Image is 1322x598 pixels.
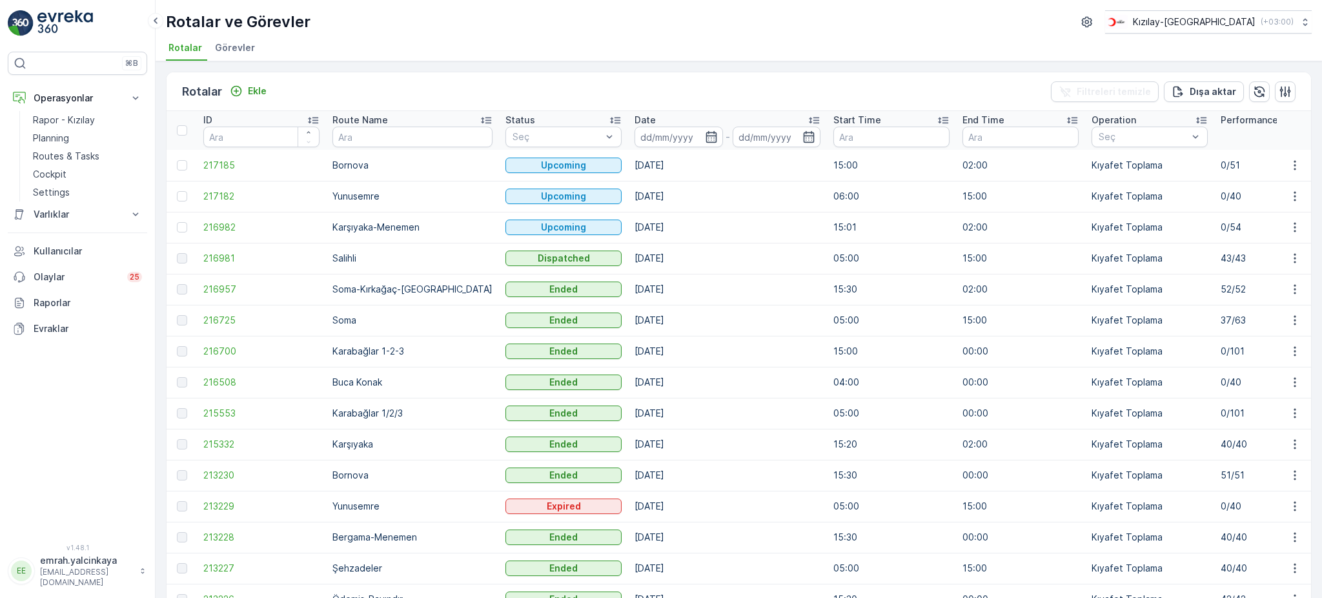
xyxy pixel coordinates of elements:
[203,283,320,296] a: 216957
[203,500,320,513] a: 213229
[505,220,622,235] button: Upcoming
[177,408,187,418] div: Toggle Row Selected
[726,129,730,145] p: -
[33,132,69,145] p: Planning
[733,127,821,147] input: dd/mm/yyyy
[505,375,622,390] button: Ended
[33,150,99,163] p: Routes & Tasks
[203,159,320,172] a: 217185
[177,284,187,294] div: Toggle Row Selected
[1085,522,1214,553] td: Kıyafet Toplama
[33,114,95,127] p: Rapor - Kızılay
[956,150,1085,181] td: 02:00
[833,114,881,127] p: Start Time
[962,114,1004,127] p: End Time
[326,336,499,367] td: Karabağlar 1-2-3
[549,438,578,451] p: Ended
[956,460,1085,491] td: 00:00
[203,376,320,389] a: 216508
[177,160,187,170] div: Toggle Row Selected
[505,158,622,173] button: Upcoming
[326,181,499,212] td: Yunusemre
[28,111,147,129] a: Rapor - Kızılay
[203,221,320,234] a: 216982
[28,165,147,183] a: Cockpit
[1085,336,1214,367] td: Kıyafet Toplama
[827,181,956,212] td: 06:00
[827,429,956,460] td: 15:20
[628,150,827,181] td: [DATE]
[956,274,1085,305] td: 02:00
[1085,460,1214,491] td: Kıyafet Toplama
[203,252,320,265] span: 216981
[505,499,622,514] button: Expired
[628,212,827,243] td: [DATE]
[203,127,320,147] input: Ara
[962,127,1079,147] input: Ara
[628,491,827,522] td: [DATE]
[628,305,827,336] td: [DATE]
[332,114,388,127] p: Route Name
[177,439,187,449] div: Toggle Row Selected
[28,147,147,165] a: Routes & Tasks
[1164,81,1244,102] button: Dışa aktar
[549,314,578,327] p: Ended
[1092,114,1136,127] p: Operation
[1085,243,1214,274] td: Kıyafet Toplama
[203,531,320,544] a: 213228
[1105,10,1312,34] button: Kızılay-[GEOGRAPHIC_DATA](+03:00)
[827,460,956,491] td: 15:30
[225,83,272,99] button: Ekle
[177,222,187,232] div: Toggle Row Selected
[1133,15,1256,28] p: Kızılay-[GEOGRAPHIC_DATA]
[956,522,1085,553] td: 00:00
[505,468,622,483] button: Ended
[11,561,32,581] div: EE
[33,186,70,199] p: Settings
[956,181,1085,212] td: 15:00
[177,501,187,511] div: Toggle Row Selected
[827,491,956,522] td: 05:00
[130,272,139,282] p: 25
[326,491,499,522] td: Yunusemre
[215,41,255,54] span: Görevler
[326,212,499,243] td: Karşıyaka-Menemen
[326,367,499,398] td: Buca Konak
[505,344,622,359] button: Ended
[1085,181,1214,212] td: Kıyafet Toplama
[827,243,956,274] td: 05:00
[203,314,320,327] a: 216725
[956,305,1085,336] td: 15:00
[1051,81,1159,102] button: Filtreleri temizle
[827,305,956,336] td: 05:00
[177,346,187,356] div: Toggle Row Selected
[956,553,1085,584] td: 15:00
[1190,85,1236,98] p: Dışa aktar
[549,376,578,389] p: Ended
[513,130,602,143] p: Seç
[177,377,187,387] div: Toggle Row Selected
[635,127,723,147] input: dd/mm/yyyy
[168,41,202,54] span: Rotalar
[177,253,187,263] div: Toggle Row Selected
[827,212,956,243] td: 15:01
[549,531,578,544] p: Ended
[326,522,499,553] td: Bergama-Menemen
[1085,553,1214,584] td: Kıyafet Toplama
[827,274,956,305] td: 15:30
[505,251,622,266] button: Dispatched
[827,553,956,584] td: 05:00
[8,544,147,552] span: v 1.48.1
[1085,305,1214,336] td: Kıyafet Toplama
[326,429,499,460] td: Karşıyaka
[203,345,320,358] a: 216700
[177,470,187,480] div: Toggle Row Selected
[203,562,320,575] span: 213227
[628,460,827,491] td: [DATE]
[203,438,320,451] a: 215332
